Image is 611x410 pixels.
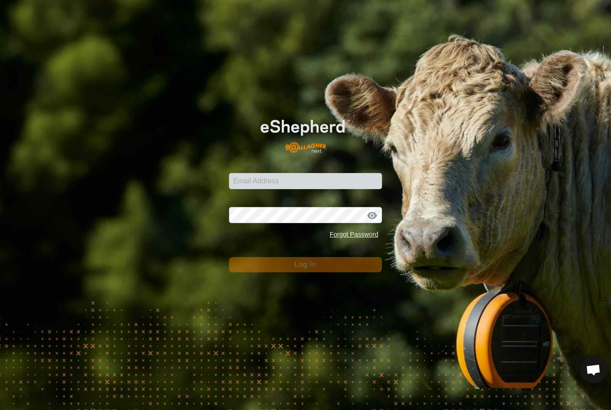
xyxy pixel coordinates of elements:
div: Open chat [580,356,607,383]
button: Log In [229,257,382,272]
a: Forgot Password [330,231,378,238]
span: Log In [294,261,316,268]
input: Email Address [229,173,382,189]
img: E-shepherd Logo [244,107,366,159]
